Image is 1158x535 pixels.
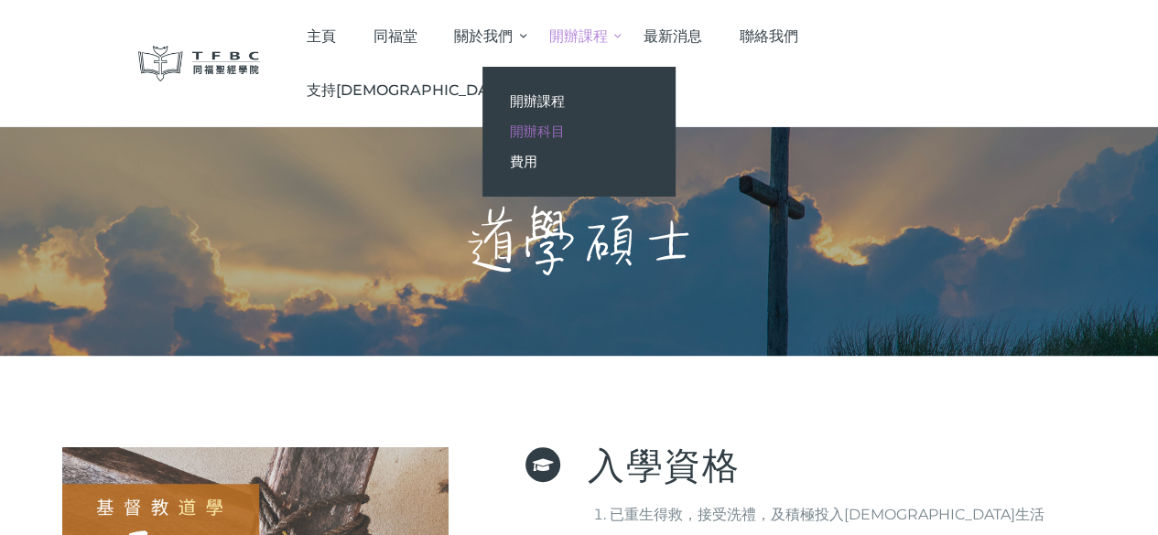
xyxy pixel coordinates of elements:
span: 費用 [510,153,537,170]
span: 聯絡我們 [740,27,798,45]
a: 開辦科目 [482,116,675,146]
a: 開辦課程 [530,9,625,63]
h1: 道學碩士 [460,205,698,278]
a: 費用 [482,146,675,177]
img: 同福聖經學院 TFBC [138,46,261,81]
a: 聯絡我們 [720,9,817,63]
span: 關於我們 [454,27,513,45]
span: 開辦課程 [510,92,565,110]
a: 開辦課程 [482,86,675,116]
a: 關於我們 [436,9,531,63]
a: 同福堂 [354,9,436,63]
span: 開辦課程 [549,27,608,45]
a: 支持[DEMOGRAPHIC_DATA] [287,63,529,117]
span: 同福堂 [373,27,417,45]
span: 支持[DEMOGRAPHIC_DATA] [307,81,511,99]
a: 主頁 [287,9,354,63]
span: 開辦科目 [510,123,565,140]
span: 入學資格 [588,443,740,487]
span: 最新消息 [644,27,702,45]
span: 主頁 [307,27,336,45]
a: 最新消息 [625,9,721,63]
